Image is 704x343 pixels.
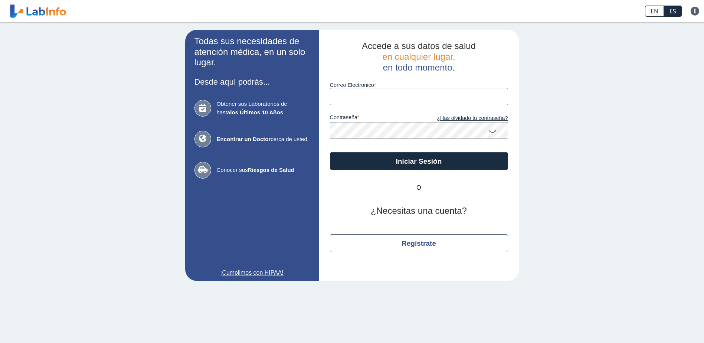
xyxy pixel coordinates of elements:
[194,77,310,86] h3: Desde aquí podrás...
[397,183,441,192] span: O
[664,6,682,17] a: ES
[230,109,283,115] b: los Últimos 10 Años
[248,167,294,173] b: Riesgos de Salud
[383,62,455,72] span: en todo momento.
[645,6,664,17] a: EN
[419,114,508,122] a: ¿Has olvidado tu contraseña?
[330,82,508,88] label: Correo Electronico
[330,206,508,216] h2: ¿Necesitas una cuenta?
[217,135,310,144] span: cerca de usted
[382,52,455,62] span: en cualquier lugar,
[194,268,310,277] a: ¡Cumplimos con HIPAA!
[217,100,310,117] span: Obtener sus Laboratorios de hasta
[330,152,508,170] button: Iniciar Sesión
[194,36,310,68] h2: Todas sus necesidades de atención médica, en un solo lugar.
[362,41,476,51] span: Accede a sus datos de salud
[330,234,508,252] button: Regístrate
[217,166,310,174] span: Conocer sus
[330,114,419,122] label: contraseña
[217,136,271,142] b: Encontrar un Doctor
